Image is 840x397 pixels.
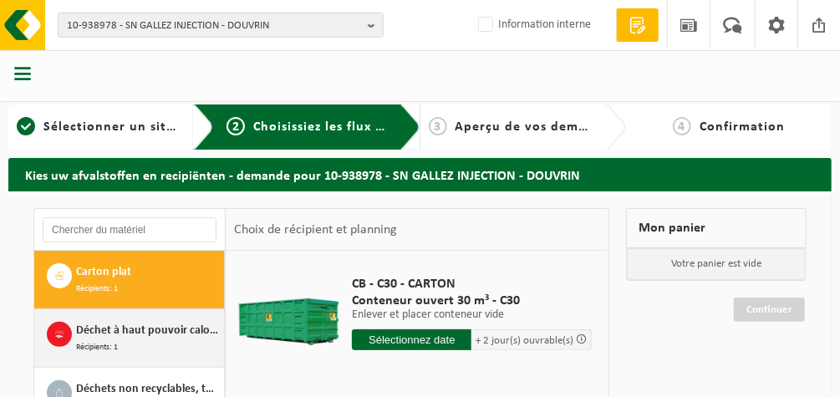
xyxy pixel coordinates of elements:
span: Sélectionner un site ici [43,120,193,134]
button: Carton plat Récipients: 1 [34,251,225,309]
span: Aperçu de vos demandes [456,120,617,134]
div: Choix de récipient et planning [226,209,405,251]
span: 1 [17,117,35,135]
span: Choisissiez les flux de déchets et récipients [253,120,532,134]
span: 4 [673,117,691,135]
span: Carton plat [76,263,131,282]
span: Récipients: 1 [76,340,118,354]
input: Sélectionnez date [352,329,471,350]
div: Mon panier [626,208,807,248]
span: Conteneur ouvert 30 m³ - C30 [352,293,591,309]
span: Récipients: 1 [76,282,118,296]
button: Déchet à haut pouvoir calorifique Récipients: 1 [34,309,225,368]
p: Votre panier est vide [627,248,806,280]
a: Continuer [734,298,805,322]
span: 3 [429,117,447,135]
span: Déchet à haut pouvoir calorifique [76,322,220,340]
span: Confirmation [700,120,785,134]
h2: Kies uw afvalstoffen en recipiënten - demande pour 10-938978 - SN GALLEZ INJECTION - DOUVRIN [8,158,832,191]
span: 2 [227,117,245,135]
input: Chercher du matériel [43,217,216,242]
label: Information interne [475,13,591,38]
a: 1Sélectionner un site ici [17,117,181,137]
button: 10-938978 - SN GALLEZ INJECTION - DOUVRIN [58,13,384,38]
span: 10-938978 - SN GALLEZ INJECTION - DOUVRIN [67,13,361,38]
p: Enlever et placer conteneur vide [352,309,591,321]
span: + 2 jour(s) ouvrable(s) [476,335,573,346]
span: CB - C30 - CARTON [352,276,591,293]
